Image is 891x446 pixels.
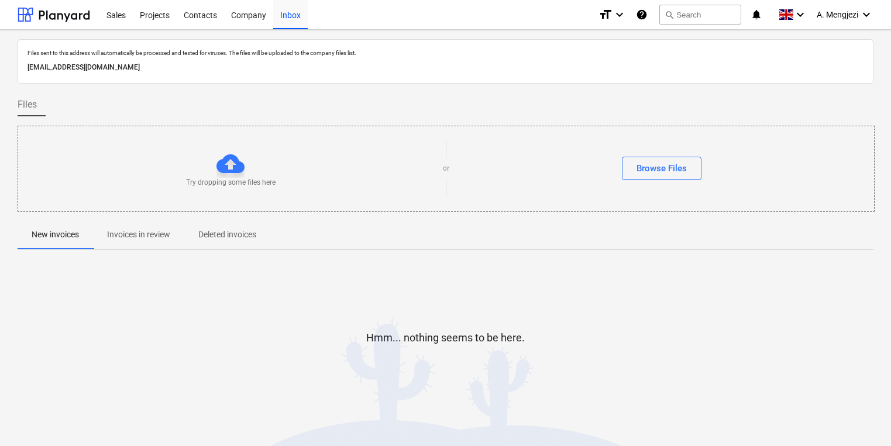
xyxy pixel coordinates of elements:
button: Browse Files [622,157,701,180]
p: [EMAIL_ADDRESS][DOMAIN_NAME] [27,61,864,74]
span: Files [18,98,37,112]
div: Browse Files [637,161,687,176]
p: or [443,164,449,174]
iframe: Chat Widget [832,390,891,446]
div: Try dropping some files hereorBrowse Files [18,126,875,212]
p: New invoices [32,229,79,241]
p: Invoices in review [107,229,170,241]
p: Deleted invoices [198,229,256,241]
p: Try dropping some files here [186,178,276,188]
p: Files sent to this address will automatically be processed and tested for viruses. The files will... [27,49,864,57]
p: Hmm... nothing seems to be here. [366,331,525,345]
